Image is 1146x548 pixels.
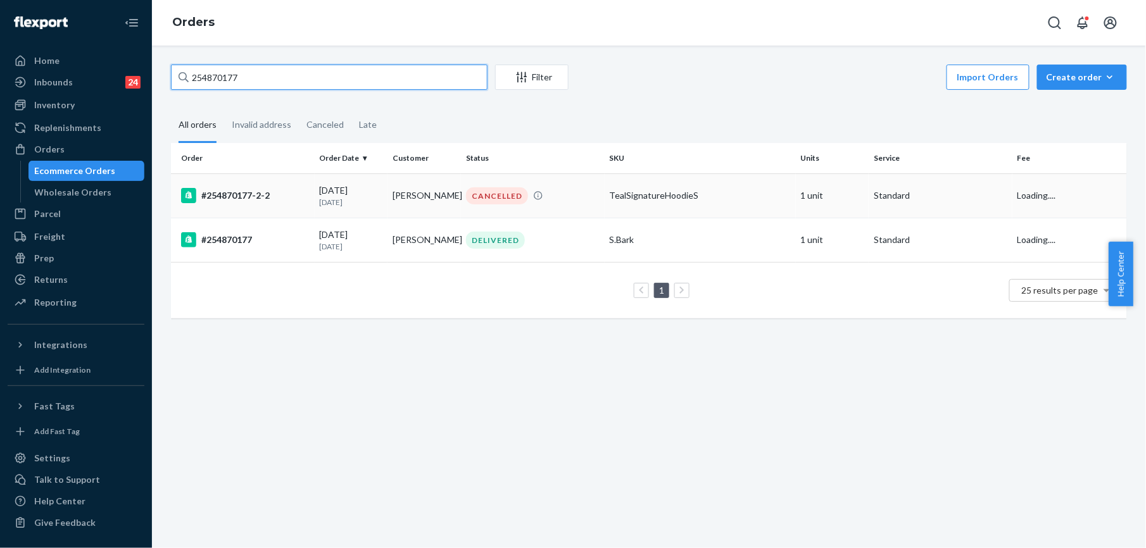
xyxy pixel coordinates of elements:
[162,4,225,41] ol: breadcrumbs
[466,187,528,204] div: CANCELLED
[8,227,144,247] a: Freight
[34,230,65,243] div: Freight
[34,296,77,309] div: Reporting
[796,218,869,262] td: 1 unit
[306,108,344,141] div: Canceled
[1012,218,1127,262] td: Loading....
[1098,10,1123,35] button: Open account menu
[796,143,869,173] th: Units
[8,421,144,442] a: Add Fast Tag
[1022,285,1099,296] span: 25 results per page
[34,339,87,351] div: Integrations
[14,16,68,29] img: Flexport logo
[172,15,215,29] a: Orders
[874,234,1007,246] p: Standard
[8,270,144,290] a: Returns
[1042,10,1067,35] button: Open Search Box
[869,143,1012,173] th: Service
[34,252,54,265] div: Prep
[181,232,310,247] div: #254870177
[34,99,75,111] div: Inventory
[320,228,383,252] div: [DATE]
[8,118,144,138] a: Replenishments
[34,452,70,464] div: Settings
[125,76,141,89] div: 24
[8,360,144,380] a: Add Integration
[35,165,116,177] div: Ecommerce Orders
[359,108,377,141] div: Late
[1070,10,1095,35] button: Open notifications
[320,184,383,208] div: [DATE]
[35,186,112,199] div: Wholesale Orders
[393,153,456,163] div: Customer
[8,335,144,355] button: Integrations
[796,173,869,218] td: 1 unit
[8,248,144,268] a: Prep
[387,218,461,262] td: [PERSON_NAME]
[320,197,383,208] p: [DATE]
[947,65,1030,90] button: Import Orders
[34,143,65,156] div: Orders
[610,189,791,202] div: TealSignatureHoodieS
[8,51,144,71] a: Home
[34,54,60,67] div: Home
[1109,242,1133,306] button: Help Center
[34,516,96,529] div: Give Feedback
[8,95,144,115] a: Inventory
[34,473,100,486] div: Talk to Support
[657,285,667,296] a: Page 1 is your current page
[232,108,291,141] div: Invalid address
[34,208,61,220] div: Parcel
[181,188,310,203] div: #254870177-2-2
[34,426,80,437] div: Add Fast Tag
[28,182,145,202] a: Wholesale Orders
[1012,173,1127,218] td: Loading....
[34,400,75,413] div: Fast Tags
[1012,143,1127,173] th: Fee
[315,143,388,173] th: Order Date
[495,65,569,90] button: Filter
[28,161,145,181] a: Ecommerce Orders
[34,273,68,286] div: Returns
[8,513,144,533] button: Give Feedback
[8,470,144,490] a: Talk to Support
[34,495,85,508] div: Help Center
[8,204,144,224] a: Parcel
[8,292,144,313] a: Reporting
[874,189,1007,202] p: Standard
[179,108,217,143] div: All orders
[8,448,144,468] a: Settings
[8,491,144,511] a: Help Center
[605,143,796,173] th: SKU
[496,71,568,84] div: Filter
[320,241,383,252] p: [DATE]
[387,173,461,218] td: [PERSON_NAME]
[8,396,144,416] button: Fast Tags
[119,10,144,35] button: Close Navigation
[171,143,315,173] th: Order
[466,232,525,249] div: DELIVERED
[461,143,605,173] th: Status
[8,72,144,92] a: Inbounds24
[8,139,144,159] a: Orders
[610,234,791,246] div: S.Bark
[1037,65,1127,90] button: Create order
[34,76,73,89] div: Inbounds
[171,65,488,90] input: Search orders
[34,121,101,134] div: Replenishments
[1047,71,1118,84] div: Create order
[34,364,91,375] div: Add Integration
